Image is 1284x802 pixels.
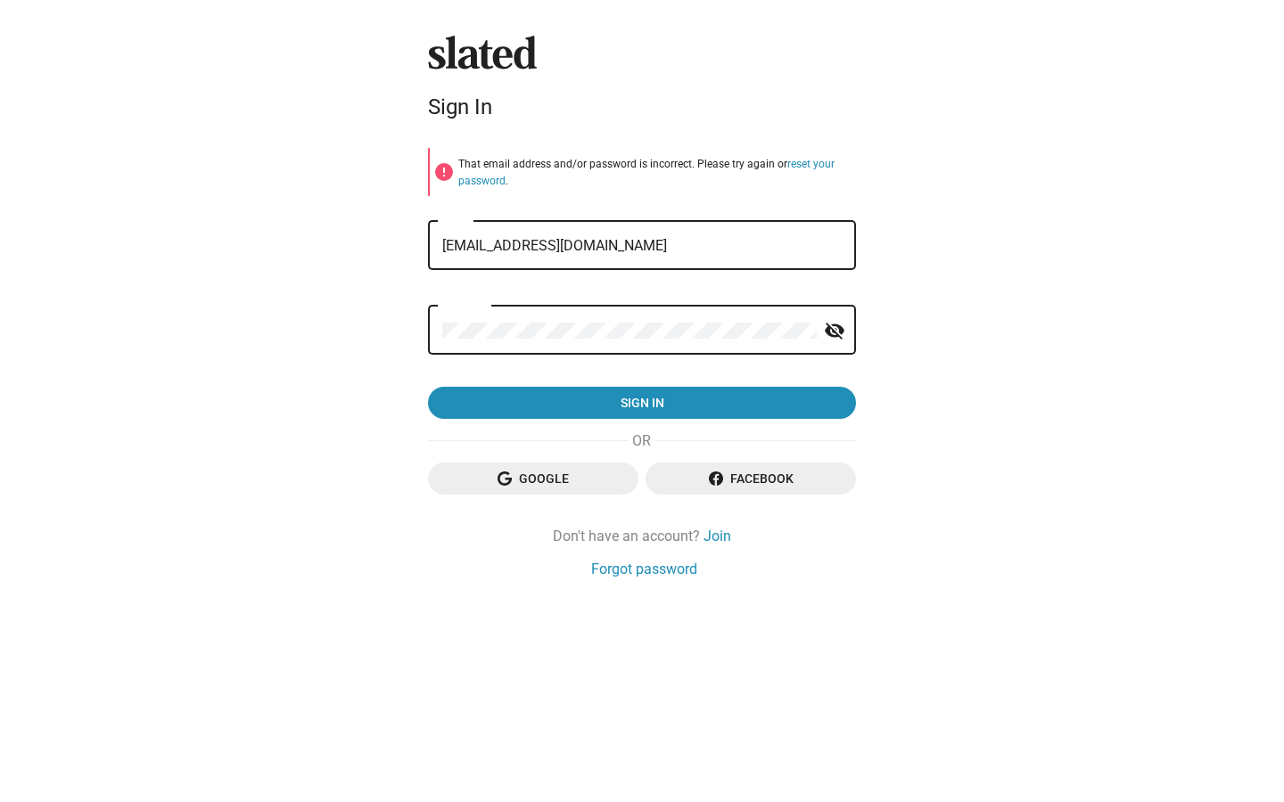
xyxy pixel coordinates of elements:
[428,527,856,545] div: Don't have an account?
[704,527,731,545] a: Join
[433,161,455,183] mat-icon: error
[660,462,842,495] span: Facebook
[428,387,856,419] button: Sign in
[428,36,856,127] sl-branding: Sign In
[817,314,852,349] button: Show password
[428,94,856,119] div: Sign In
[428,462,638,495] button: Google
[824,317,845,345] mat-icon: visibility_off
[442,387,842,419] span: Sign in
[458,158,835,187] span: That email address and/or password is incorrect. Please try again or .
[591,560,697,578] a: Forgot password
[458,158,835,187] a: reset your password
[646,462,856,495] button: Facebook
[442,462,624,495] span: Google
